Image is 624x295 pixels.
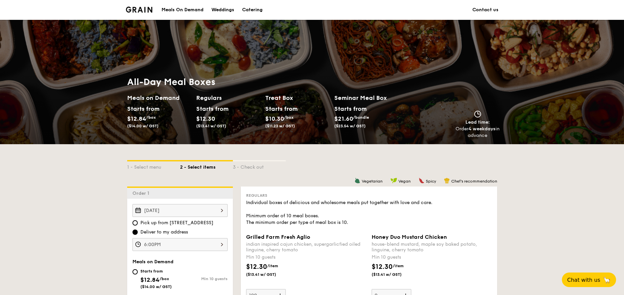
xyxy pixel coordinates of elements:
span: $10.30 [265,115,284,122]
div: 3 - Check out [233,161,286,171]
div: Starts from [265,104,295,114]
span: 🦙 [603,276,611,284]
h2: Meals on Demand [127,93,191,103]
span: ($14.00 w/ GST) [140,284,172,289]
div: indian inspired cajun chicken, supergarlicfied oiled linguine, cherry tomato [246,241,366,253]
h2: Treat Box [265,93,329,103]
div: Min 10 guests [180,276,228,281]
img: Grain [126,7,153,13]
div: Min 10 guests [246,254,366,261]
span: Honey Duo Mustard Chicken [372,234,447,240]
span: Grilled Farm Fresh Aglio [246,234,310,240]
span: Deliver to my address [140,229,188,235]
span: /bundle [353,115,369,120]
span: ($13.41 w/ GST) [246,272,291,277]
h1: All-Day Meal Boxes [127,76,403,88]
div: Starts from [334,104,366,114]
div: Order in advance [456,126,500,139]
span: $12.30 [372,263,393,271]
img: icon-vegan.f8ff3823.svg [390,178,397,184]
span: Lead time: [465,119,490,125]
span: ($23.54 w/ GST) [334,124,366,128]
span: ($13.41 w/ GST) [196,124,226,128]
span: /box [284,115,294,120]
span: Chat with us [567,277,600,283]
span: Meals on Demand [132,259,173,265]
span: $21.60 [334,115,353,122]
img: icon-vegetarian.fe4039eb.svg [354,178,360,184]
div: Min 10 guests [372,254,492,261]
span: /item [393,264,404,268]
span: Spicy [426,179,436,184]
span: ($11.23 w/ GST) [265,124,295,128]
h2: Seminar Meal Box [334,93,403,103]
div: Starts from [140,269,172,274]
span: Pick up from [STREET_ADDRESS] [140,220,213,226]
span: $12.84 [127,115,146,122]
div: house-blend mustard, maple soy baked potato, linguine, cherry tomato [372,241,492,253]
span: Vegan [398,179,411,184]
div: Starts from [196,104,226,114]
input: Deliver to my address [132,230,138,235]
span: ($13.41 w/ GST) [372,272,417,277]
img: icon-clock.2db775ea.svg [473,110,483,118]
strong: 4 weekdays [468,126,496,132]
span: $12.84 [140,276,160,283]
div: Individual boxes of delicious and wholesome meals put together with love and care. Minimum order ... [246,199,492,226]
h2: Regulars [196,93,260,103]
input: Event time [132,238,228,251]
div: 1 - Select menu [127,161,180,171]
input: Starts from$12.84/box($14.00 w/ GST)Min 10 guests [132,269,138,274]
button: Chat with us🦙 [562,273,616,287]
div: 2 - Select items [180,161,233,171]
span: $12.30 [246,263,267,271]
span: /item [267,264,278,268]
span: $12.30 [196,115,215,122]
span: Chef's recommendation [451,179,497,184]
div: Starts from [127,104,157,114]
span: /box [146,115,156,120]
span: /box [160,276,169,281]
span: Regulars [246,193,267,198]
img: icon-spicy.37a8142b.svg [419,178,424,184]
a: Logotype [126,7,153,13]
span: ($14.00 w/ GST) [127,124,159,128]
input: Event date [132,204,228,217]
span: Order 1 [132,190,152,196]
img: icon-chef-hat.a58ddaea.svg [444,178,450,184]
span: Vegetarian [362,179,383,184]
input: Pick up from [STREET_ADDRESS] [132,220,138,226]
